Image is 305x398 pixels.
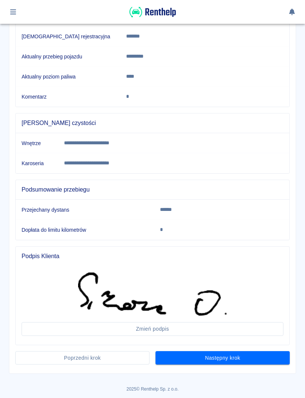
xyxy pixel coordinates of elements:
h6: Karoseria [22,160,52,167]
span: Podpis Klienta [22,253,283,260]
h6: Aktualny poziom paliwa [22,73,114,80]
h6: [DEMOGRAPHIC_DATA] rejestracyjna [22,33,114,40]
h6: Wnętrze [22,139,52,147]
h6: Aktualny przebieg pojazdu [22,53,114,60]
span: Podsumowanie przebiegu [22,186,283,193]
a: Renthelp logo [129,13,176,20]
img: Podpis [78,272,227,316]
h6: Przejechany dystans [22,206,148,214]
h6: Dopłata do limitu kilometrów [22,226,148,234]
h6: Komentarz [22,93,114,100]
button: Następny krok [155,351,290,365]
button: Zmień podpis [22,322,283,336]
span: [PERSON_NAME] czystości [22,119,283,127]
button: Poprzedni krok [15,351,150,365]
img: Renthelp logo [129,6,176,18]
